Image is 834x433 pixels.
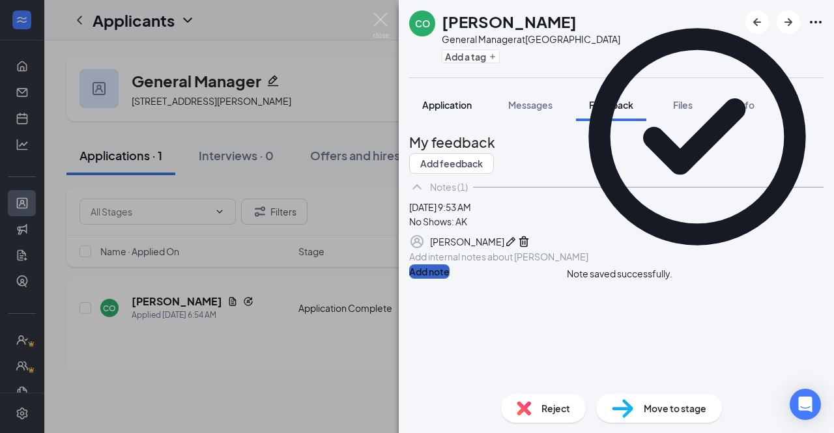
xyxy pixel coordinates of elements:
[409,153,494,174] button: Add feedback
[790,389,821,420] div: Open Intercom Messenger
[504,235,517,248] svg: Pen
[442,10,577,33] h1: [PERSON_NAME]
[442,33,620,46] div: General Manager at [GEOGRAPHIC_DATA]
[430,234,504,249] div: [PERSON_NAME]
[409,132,824,153] h2: My feedback
[409,264,450,279] button: Add note
[644,401,706,415] span: Move to stage
[489,53,496,61] svg: Plus
[517,234,530,249] button: Trash
[409,214,824,229] div: No Shows: AK
[442,49,500,63] button: PlusAdd a tag
[409,179,425,195] svg: ChevronUp
[508,99,553,111] span: Messages
[541,401,570,415] span: Reject
[415,17,430,30] div: CO
[409,234,425,249] svg: Profile
[567,267,672,281] div: Note saved successfully.
[517,235,530,248] svg: Trash
[430,180,468,193] div: Notes (1)
[504,234,517,249] button: Pen
[409,201,471,213] span: [DATE] 9:53 AM
[567,7,827,267] svg: CheckmarkCircle
[422,99,472,111] span: Application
